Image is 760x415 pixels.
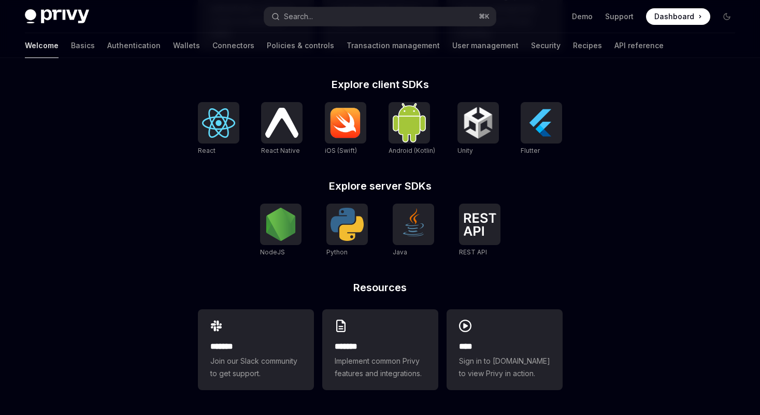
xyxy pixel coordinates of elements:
[389,102,435,156] a: Android (Kotlin)Android (Kotlin)
[322,309,438,390] a: **** **Implement common Privy features and integrations.
[198,102,239,156] a: ReactReact
[198,181,563,191] h2: Explore server SDKs
[531,33,561,58] a: Security
[107,33,161,58] a: Authentication
[393,103,426,142] img: Android (Kotlin)
[326,204,368,257] a: PythonPython
[605,11,634,22] a: Support
[264,208,297,241] img: NodeJS
[325,102,366,156] a: iOS (Swift)iOS (Swift)
[198,282,563,293] h2: Resources
[173,33,200,58] a: Wallets
[198,147,216,154] span: React
[325,147,357,154] span: iOS (Swift)
[389,147,435,154] span: Android (Kotlin)
[265,108,298,137] img: React Native
[393,204,434,257] a: JavaJava
[25,33,59,58] a: Welcome
[459,248,487,256] span: REST API
[447,309,563,390] a: ****Sign in to [DOMAIN_NAME] to view Privy in action.
[397,208,430,241] img: Java
[462,106,495,139] img: Unity
[25,9,89,24] img: dark logo
[284,10,313,23] div: Search...
[331,208,364,241] img: Python
[210,355,302,380] span: Join our Slack community to get support.
[521,102,562,156] a: FlutterFlutter
[459,355,550,380] span: Sign in to [DOMAIN_NAME] to view Privy in action.
[646,8,710,25] a: Dashboard
[261,102,303,156] a: React NativeReact Native
[198,309,314,390] a: **** **Join our Slack community to get support.
[329,107,362,138] img: iOS (Swift)
[264,7,495,26] button: Open search
[719,8,735,25] button: Toggle dark mode
[614,33,664,58] a: API reference
[654,11,694,22] span: Dashboard
[457,147,473,154] span: Unity
[347,33,440,58] a: Transaction management
[393,248,407,256] span: Java
[573,33,602,58] a: Recipes
[261,147,300,154] span: React Native
[459,204,500,257] a: REST APIREST API
[521,147,540,154] span: Flutter
[479,12,490,21] span: ⌘ K
[463,213,496,236] img: REST API
[260,204,302,257] a: NodeJSNodeJS
[452,33,519,58] a: User management
[71,33,95,58] a: Basics
[198,79,563,90] h2: Explore client SDKs
[335,355,426,380] span: Implement common Privy features and integrations.
[202,108,235,138] img: React
[525,106,558,139] img: Flutter
[457,102,499,156] a: UnityUnity
[260,248,285,256] span: NodeJS
[212,33,254,58] a: Connectors
[267,33,334,58] a: Policies & controls
[572,11,593,22] a: Demo
[326,248,348,256] span: Python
